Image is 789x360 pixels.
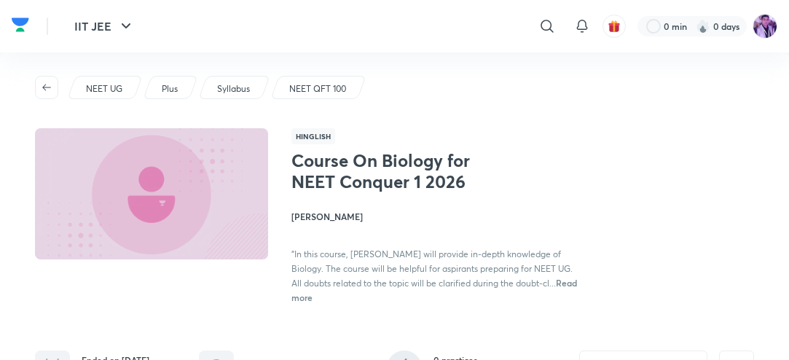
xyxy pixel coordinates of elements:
[291,210,579,223] h4: [PERSON_NAME]
[217,82,250,95] p: Syllabus
[289,82,346,95] p: NEET QFT 100
[753,14,777,39] img: preeti Tripathi
[66,12,144,41] button: IIT JEE
[287,82,349,95] a: NEET QFT 100
[12,14,29,39] a: Company Logo
[602,15,626,38] button: avatar
[291,249,573,289] span: "In this course, [PERSON_NAME] will provide in-depth knowledge of Biology. The course will be hel...
[291,150,501,192] h1: Course On Biology for NEET Conquer 1 2026
[84,82,125,95] a: NEET UG
[33,127,270,261] img: Thumbnail
[215,82,253,95] a: Syllabus
[696,19,710,34] img: streak
[291,277,577,303] span: Read more
[12,14,29,36] img: Company Logo
[160,82,181,95] a: Plus
[608,20,621,33] img: avatar
[86,82,122,95] p: NEET UG
[162,82,178,95] p: Plus
[291,128,335,144] span: Hinglish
